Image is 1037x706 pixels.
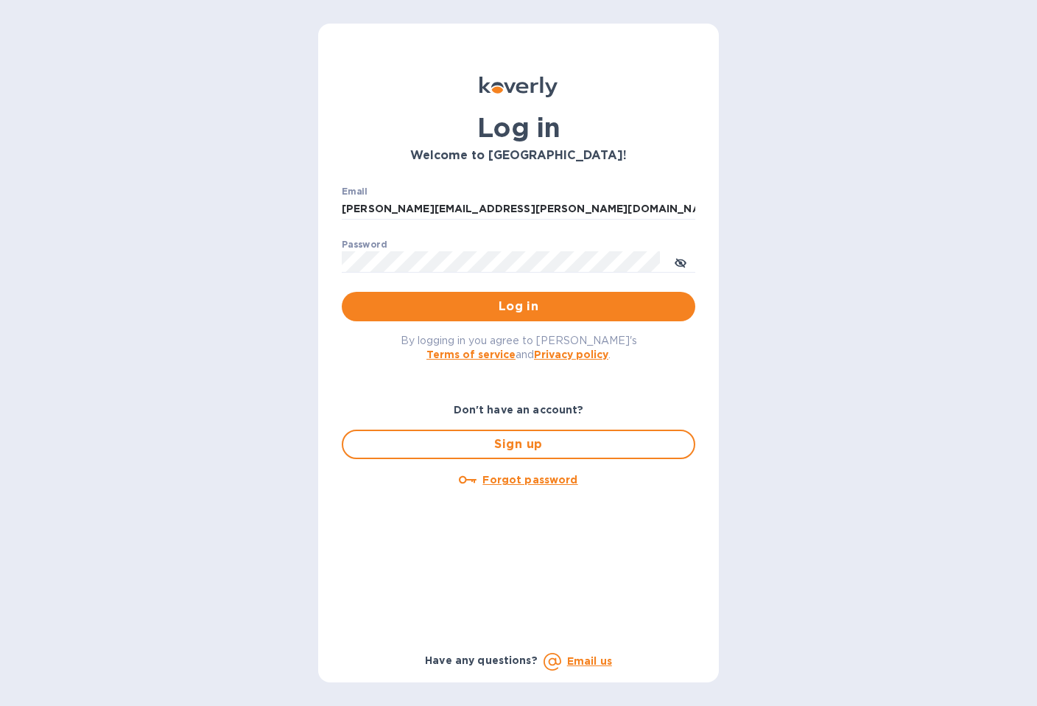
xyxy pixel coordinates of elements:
a: Email us [567,655,612,667]
a: Terms of service [426,349,516,360]
input: Enter email address [342,198,695,220]
span: Sign up [355,436,682,453]
u: Forgot password [482,474,577,486]
button: toggle password visibility [666,247,695,276]
h1: Log in [342,112,695,143]
span: By logging in you agree to [PERSON_NAME]'s and . [401,335,637,360]
label: Email [342,187,368,196]
b: Don't have an account? [454,404,584,416]
button: Log in [342,292,695,321]
img: Koverly [479,77,558,97]
b: Have any questions? [425,654,538,666]
a: Privacy policy [534,349,608,360]
h3: Welcome to [GEOGRAPHIC_DATA]! [342,149,695,163]
span: Log in [354,298,683,315]
button: Sign up [342,430,695,459]
label: Password [342,240,387,249]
